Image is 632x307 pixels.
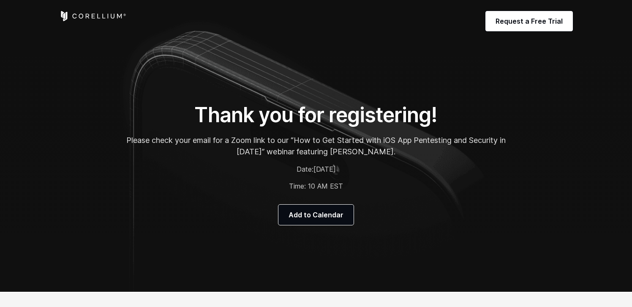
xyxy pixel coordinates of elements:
p: Time: 10 AM EST [126,181,506,191]
span: [DATE] [313,165,336,173]
span: Add to Calendar [289,210,343,220]
p: Please check your email for a Zoom link to our “How to Get Started with iOS App Pentesting and Se... [126,134,506,157]
p: Date: [126,164,506,174]
a: Add to Calendar [278,205,354,225]
span: Request a Free Trial [496,16,563,26]
a: Corellium Home [59,11,126,21]
a: Request a Free Trial [485,11,573,31]
h1: Thank you for registering! [126,102,506,128]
